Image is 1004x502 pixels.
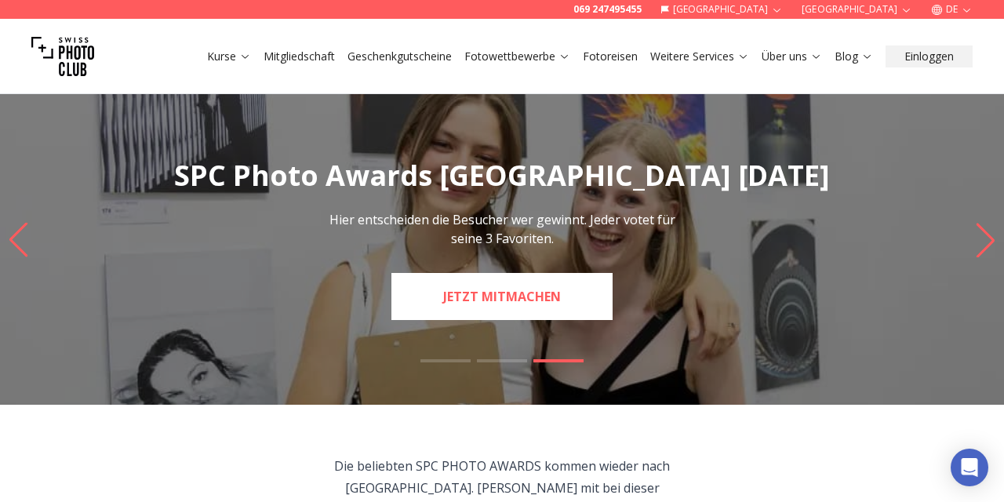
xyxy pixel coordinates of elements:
p: Hier entscheiden die Besucher wer gewinnt. Jeder votet für seine 3 Favoriten. [326,210,678,248]
button: Weitere Services [644,45,755,67]
a: Geschenkgutscheine [347,49,452,64]
a: Blog [835,49,873,64]
a: Über uns [762,49,822,64]
button: Mitgliedschaft [257,45,341,67]
a: Kurse [207,49,251,64]
button: Geschenkgutscheine [341,45,458,67]
button: Blog [828,45,879,67]
img: Swiss photo club [31,25,94,88]
button: Einloggen [886,45,973,67]
div: Open Intercom Messenger [951,449,988,486]
button: Fotoreisen [577,45,644,67]
a: Mitgliedschaft [264,49,335,64]
a: Weitere Services [650,49,749,64]
button: Fotowettbewerbe [458,45,577,67]
a: Fotoreisen [583,49,638,64]
a: Fotowettbewerbe [464,49,570,64]
button: Über uns [755,45,828,67]
button: Kurse [201,45,257,67]
a: JETZT MITMACHEN [391,273,613,320]
a: 069 247495455 [573,3,642,16]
